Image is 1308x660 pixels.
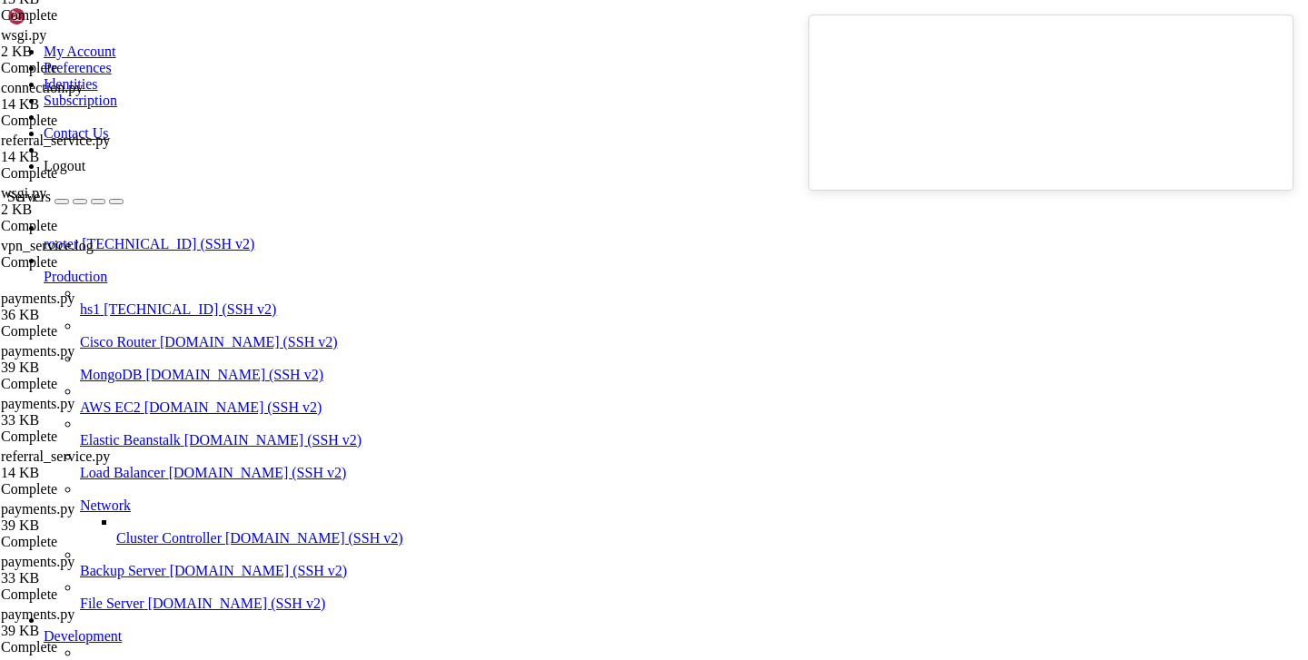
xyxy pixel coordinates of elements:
x-row: just raised the bar for easy, resilient and secure K8s cluster deployment. [7,249,1070,264]
x-row: * Documentation: [URL][DOMAIN_NAME] [7,68,1070,84]
div: 14 KB [1,465,183,481]
div: Complete [1,60,183,76]
span: vpn_service.log [1,238,94,253]
div: 2 KB [1,202,183,218]
div: 14 KB [1,96,183,113]
span: connection.py [1,80,83,95]
span: payments.py [1,501,183,534]
x-row: Last login: [DATE] from [TECHNICAL_ID] [7,460,1070,476]
x-row: root@hiplet-33900:~# [7,520,1070,536]
x-row: * Management: [URL][DOMAIN_NAME] [7,83,1070,98]
div: Complete [1,165,183,182]
span: referral_service.py [1,448,183,481]
div: Complete [1,639,183,655]
x-row: *** System restart required *** [7,445,1070,460]
span: payments.py [1,606,74,622]
span: payments.py [1,606,183,639]
div: Complete [1,534,183,550]
div: Complete [1,254,183,271]
x-row: [URL][DOMAIN_NAME] [7,279,1070,294]
x-row: root@hiplet-33900:~# systemctl restart vpn-admin [7,506,1070,521]
x-row: * Strictly confined Kubernetes makes edge and IoT secure. Learn how MicroK8s [7,233,1070,249]
x-row: Usage of /: 2.5% of 231.44GB Users logged in: 0 [7,173,1070,189]
div: 14 KB [1,149,183,165]
x-row: * Management: [URL][DOMAIN_NAME] [7,7,1070,23]
span: connection.py [1,80,183,113]
div: Complete [1,7,183,24]
x-row: System load: 0.81 Processes: 244 [7,158,1070,173]
div: 39 KB [1,623,183,639]
x-row: Expanded Security Maintenance for Applications is not enabled. [7,310,1070,325]
span: payments.py [1,343,183,376]
span: referral_service.py [1,133,183,165]
x-row: Learn more about enabling ESM Apps service at [URL][DOMAIN_NAME] [7,399,1070,415]
span: payments.py [1,396,74,411]
span: payments.py [1,501,74,517]
x-row: root@hiplet-33900:~# systemctl restart vpn-admin.service [7,490,1070,506]
span: wsgi.py [1,27,183,60]
x-row: Welcome to Ubuntu 24.04.2 LTS (GNU/Linux 6.8.0-35-generic x86_64) [7,37,1070,53]
x-row: 49 updates can be applied immediately. [7,340,1070,355]
span: wsgi.py [1,185,46,201]
x-row: Swap usage: 0% [7,203,1070,219]
div: 33 KB [1,570,183,586]
div: Complete [1,376,183,392]
div: 33 KB [1,412,183,429]
span: payments.py [1,291,183,323]
span: payments.py [1,554,183,586]
x-row: * Support: [URL][DOMAIN_NAME] [7,23,1070,38]
span: payments.py [1,343,74,359]
x-row: System information as of [DATE] [7,128,1070,143]
div: Complete [1,323,183,340]
span: referral_service.py [1,133,110,148]
span: payments.py [1,396,183,429]
div: Complete [1,218,183,234]
x-row: To see these additional updates run: apt list --upgradable [7,354,1070,369]
div: 2 KB [1,44,183,60]
x-row: * Support: [URL][DOMAIN_NAME] [7,98,1070,113]
span: payments.py [1,291,74,306]
x-row: root@hiplet-33900:~# systemctl restart vpn-admin [7,475,1070,490]
span: referral_service.py [1,448,110,464]
div: 39 KB [1,517,183,534]
span: wsgi.py [1,27,46,43]
x-row: 1 additional security update can be applied with ESM Apps. [7,385,1070,400]
div: Complete [1,481,183,497]
div: Complete [1,429,183,445]
div: (21, 34) [168,520,175,536]
x-row: Memory usage: 5% IPv4 address for ens3: [TECHNICAL_ID] [7,189,1070,204]
span: wsgi.py [1,185,183,218]
div: 36 KB [1,307,183,323]
div: Complete [1,586,183,603]
div: 39 KB [1,360,183,376]
span: payments.py [1,554,74,569]
div: Complete [1,113,183,129]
